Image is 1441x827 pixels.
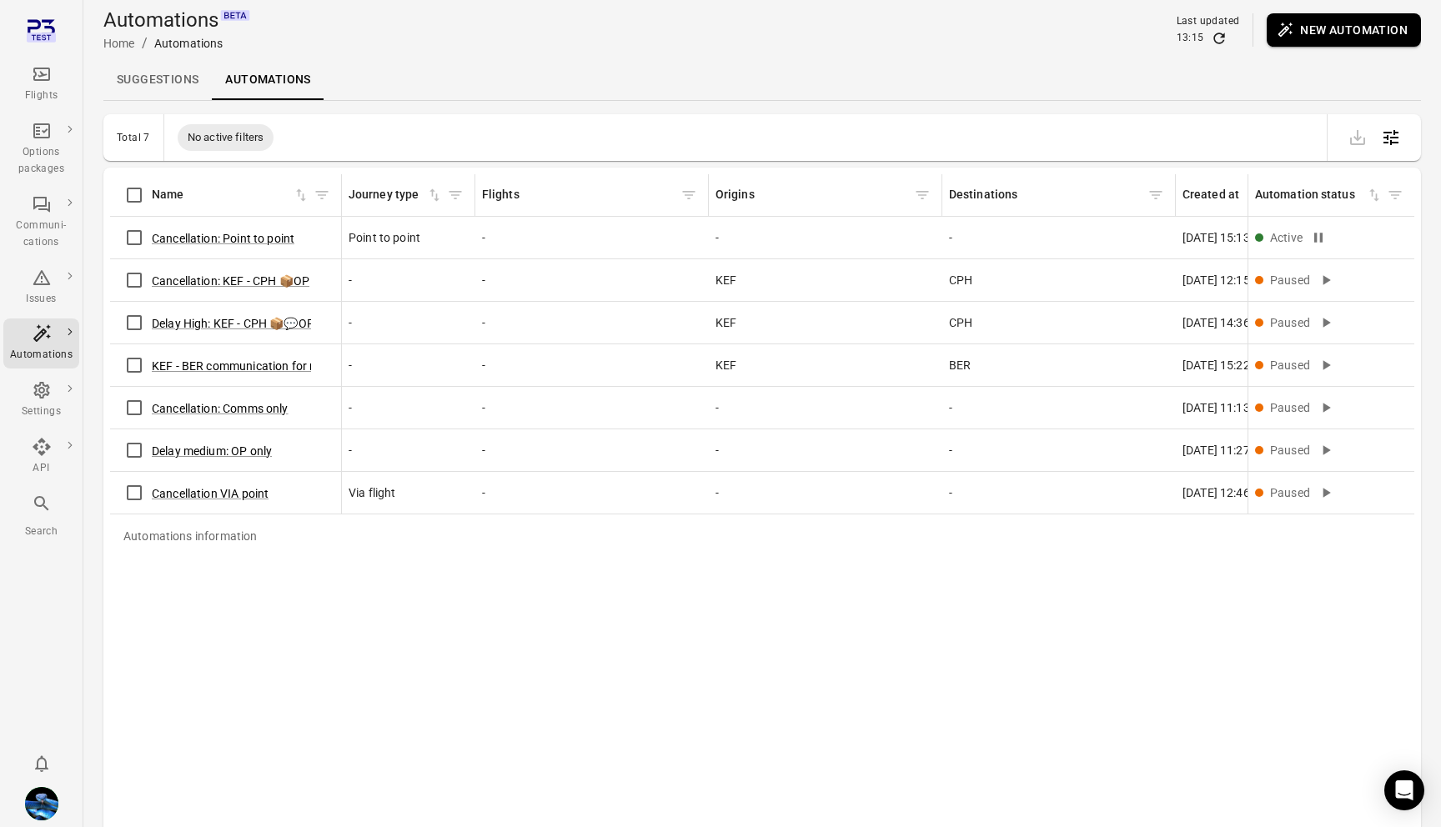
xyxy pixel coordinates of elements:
[1182,272,1250,288] span: [DATE] 12:15
[715,442,936,459] div: -
[349,484,396,501] span: Via flight
[3,59,79,109] a: Flights
[3,432,79,482] a: API
[715,186,910,204] div: Origins
[349,229,420,246] span: Point to point
[152,358,383,374] button: KEF - BER communication for medium delay
[1143,183,1168,208] button: Filter by destinations
[152,315,356,332] button: Delay High: KEF - CPH 📦💬OP+Comm
[1313,353,1338,378] button: Activate
[212,60,324,100] a: Automations
[1270,484,1310,501] div: Paused
[715,229,936,246] div: -
[676,183,701,208] button: Filter by flights
[152,186,309,204] span: Name
[103,60,1421,100] div: Local navigation
[1182,442,1250,459] span: [DATE] 11:27
[152,400,289,417] button: Cancellation: Comms only
[1374,121,1408,154] button: Open table configuration
[3,263,79,313] a: Issues
[715,357,736,373] span: KEF
[349,186,443,204] div: Sort by journey type in ascending order
[1182,186,1318,204] span: Created at
[1306,225,1331,250] button: Pause
[10,460,73,477] div: API
[154,35,223,52] div: Automations
[142,33,148,53] li: /
[1313,480,1338,505] button: Activate
[949,442,1169,459] div: -
[1267,13,1421,47] button: New automation
[1182,484,1250,501] span: [DATE] 12:46
[1255,186,1366,204] div: Automation status
[715,314,736,331] span: KEF
[1383,183,1408,208] button: Filter by automation status
[349,314,469,331] div: -
[949,357,971,373] span: BER
[1270,229,1303,246] div: Active
[349,399,469,416] div: -
[3,116,79,183] a: Options packages
[152,485,269,502] button: Cancellation VIA point
[443,183,468,208] span: Filter by journey type
[3,189,79,256] a: Communi-cations
[1182,186,1318,204] div: Sort by created at in descending order
[3,375,79,425] a: Settings
[10,524,73,540] div: Search
[117,132,150,143] div: Total 7
[152,443,272,459] button: Delay medium: OP only
[1182,314,1250,331] span: [DATE] 14:36
[349,442,469,459] div: -
[10,218,73,251] div: Communi-cations
[152,273,309,289] button: Cancellation: KEF - CPH 📦OP
[221,1,250,30] svg: Beta
[1313,310,1338,335] button: Activate
[949,272,972,288] span: CPH
[25,787,58,820] img: shutterstock-1708408498.jpg
[152,186,293,204] div: Name
[482,186,676,204] div: Flights
[1270,272,1310,288] div: Paused
[1255,186,1383,204] div: Sort by automation status in ascending order
[10,88,73,104] div: Flights
[3,318,79,368] a: Automations
[152,230,294,247] button: Cancellation: Point to point
[1270,314,1310,331] div: Paused
[1341,128,1374,144] span: Please make a selection to export
[349,357,469,373] div: -
[1313,268,1338,293] button: Activate
[715,484,936,501] div: -
[482,399,702,416] div: -
[10,144,73,178] div: Options packages
[482,314,702,331] div: -
[1270,442,1310,459] div: Paused
[1255,186,1383,204] span: Automation status
[10,403,73,420] div: Settings
[715,399,936,416] div: -
[1182,186,1302,204] div: Created at
[949,314,972,331] span: CPH
[110,514,270,558] div: Automations information
[1270,357,1310,373] div: Paused
[1270,399,1310,416] div: Paused
[910,183,935,208] button: Filter by origins
[1384,770,1424,810] div: Open Intercom Messenger
[103,33,223,53] nav: Breadcrumbs
[1177,13,1240,30] div: Last updated
[1182,229,1250,246] span: [DATE] 15:13
[103,37,135,50] a: Home
[949,484,1169,501] div: -
[309,183,334,208] button: Filter by name
[482,357,702,373] div: -
[949,186,1143,204] div: Destinations
[18,780,65,827] button: Daníel Benediktsson
[349,186,443,204] span: Journey type
[10,347,73,363] div: Automations
[1211,30,1228,47] button: Refresh data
